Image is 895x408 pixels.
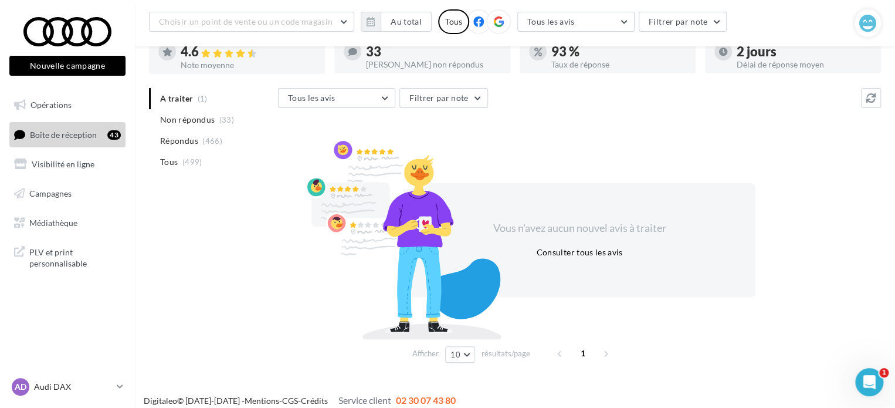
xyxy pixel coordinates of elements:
[574,344,592,363] span: 1
[30,100,72,110] span: Opérations
[182,157,202,167] span: (499)
[34,381,112,393] p: Audi DAX
[855,368,883,396] iframe: Intercom live chat
[32,159,94,169] span: Visibilité en ligne
[737,45,872,58] div: 2 jours
[527,16,575,26] span: Tous les avis
[159,16,333,26] span: Choisir un point de vente ou un code magasin
[181,61,316,69] div: Note moyenne
[29,188,72,198] span: Campagnes
[366,45,501,58] div: 33
[551,45,686,58] div: 93 %
[282,396,298,406] a: CGS
[551,60,686,69] div: Taux de réponse
[9,56,126,76] button: Nouvelle campagne
[438,9,469,34] div: Tous
[517,12,635,32] button: Tous les avis
[29,244,121,269] span: PLV et print personnalisable
[245,396,279,406] a: Mentions
[278,88,395,108] button: Tous les avis
[9,376,126,398] a: AD Audi DAX
[144,396,177,406] a: Digitaleo
[219,115,234,124] span: (33)
[361,12,432,32] button: Au total
[450,350,460,359] span: 10
[399,88,488,108] button: Filtrer par note
[7,211,128,235] a: Médiathèque
[29,217,77,227] span: Médiathèque
[301,396,328,406] a: Crédits
[160,156,178,168] span: Tous
[181,45,316,59] div: 4.6
[7,122,128,147] a: Boîte de réception43
[445,346,475,363] button: 10
[531,245,627,259] button: Consulter tous les avis
[7,93,128,117] a: Opérations
[288,93,335,103] span: Tous les avis
[7,152,128,177] a: Visibilité en ligne
[737,60,872,69] div: Délai de réponse moyen
[160,114,215,126] span: Non répondus
[202,136,222,146] span: (466)
[160,135,198,147] span: Répondus
[107,130,121,140] div: 43
[381,12,432,32] button: Au total
[366,60,501,69] div: [PERSON_NAME] non répondus
[479,221,680,236] div: Vous n'avez aucun nouvel avis à traiter
[482,348,530,359] span: résultats/page
[149,12,354,32] button: Choisir un point de vente ou un code magasin
[7,181,128,206] a: Campagnes
[15,381,26,393] span: AD
[879,368,889,377] span: 1
[7,240,128,274] a: PLV et print personnalisable
[396,394,456,406] span: 02 30 07 43 80
[30,129,97,139] span: Boîte de réception
[412,348,439,359] span: Afficher
[639,12,727,32] button: Filtrer par note
[338,394,391,406] span: Service client
[144,396,456,406] span: © [DATE]-[DATE] - - -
